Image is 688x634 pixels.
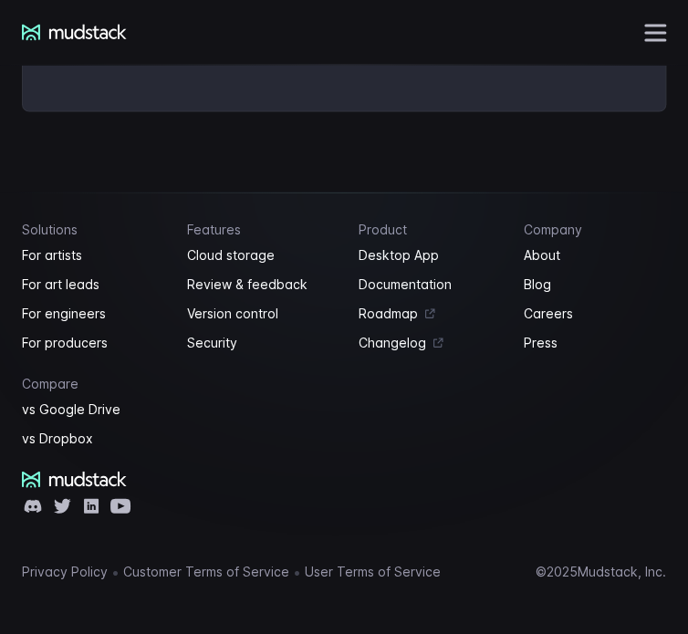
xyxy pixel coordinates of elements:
a: mudstack logo [22,25,127,41]
h4: Compare [22,376,165,391]
span: • [293,563,301,581]
h4: Company [523,222,666,237]
a: For producers [22,332,165,354]
a: Security [187,332,337,354]
a: Privacy Policy [22,561,108,583]
h4: Solutions [22,222,165,237]
a: User Terms of Service [305,561,441,583]
a: Review & feedback [187,274,337,296]
a: For engineers [22,303,165,325]
span: Art team size [307,151,391,166]
a: Press [523,332,666,354]
a: Careers [523,303,666,325]
div: © 2025 Mudstack, Inc. [536,565,666,579]
a: Version control [187,303,337,325]
h4: Product [359,222,502,237]
span: Last name [307,1,375,16]
a: Cloud storage [187,244,337,266]
span: • [111,563,120,581]
a: Documentation [359,274,502,296]
a: Changelog [359,332,502,354]
input: Work with outsourced artists? [5,331,16,343]
span: Job title [307,76,357,91]
a: Desktop App [359,244,502,266]
a: About [523,244,666,266]
a: mudstack logo [22,472,127,488]
a: Roadmap [359,303,502,325]
a: For artists [22,244,165,266]
a: Blog [523,274,666,296]
a: Customer Terms of Service [123,561,289,583]
h4: Features [187,222,337,237]
a: vs Dropbox [22,428,165,450]
span: Work with outsourced artists? [21,330,213,346]
a: For art leads [22,274,165,296]
a: vs Google Drive [22,399,165,421]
